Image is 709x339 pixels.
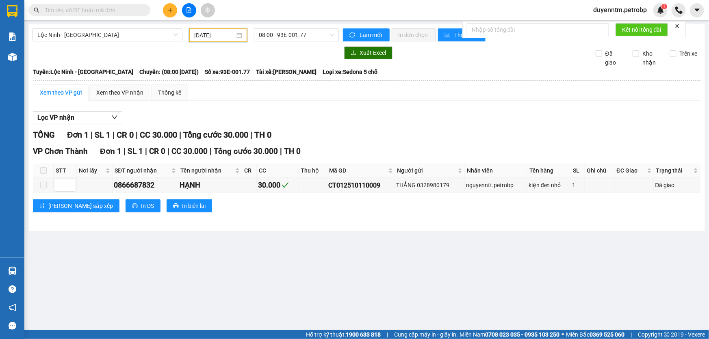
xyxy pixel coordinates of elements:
button: aim [201,3,215,17]
button: bar-chartThống kê [438,28,486,41]
button: plus [163,3,177,17]
span: | [124,147,126,156]
span: Trạng thái [656,166,692,175]
div: Đã giao [655,181,699,190]
img: icon-new-feature [657,6,664,14]
span: Làm mới [360,30,383,39]
span: | [113,130,115,140]
img: warehouse-icon [8,267,17,275]
span: | [91,130,93,140]
span: ⚪️ [562,333,564,336]
span: Miền Bắc [566,330,624,339]
span: | [145,147,147,156]
span: printer [132,203,138,209]
button: printerIn DS [126,199,160,212]
span: Hỗ trợ kỹ thuật: [306,330,381,339]
span: Trên xe [676,49,701,58]
span: printer [173,203,179,209]
div: kiện đen nhỏ [529,181,570,190]
span: TH 0 [254,130,271,140]
img: solution-icon [8,32,17,41]
span: copyright [664,332,670,337]
span: VP Chơn Thành [33,147,88,156]
div: CT012510110009 [328,180,394,190]
span: close [674,23,680,29]
span: | [387,330,388,339]
th: Nhân viên [465,164,527,177]
span: caret-down [694,6,701,14]
span: CR 0 [117,130,134,140]
span: | [167,147,169,156]
th: STT [54,164,77,177]
span: | [179,130,181,140]
span: Số xe: 93E-001.77 [205,67,250,76]
span: [PERSON_NAME] sắp xếp [48,201,113,210]
th: Tên hàng [527,164,571,177]
span: notification [9,304,16,311]
td: CT012510110009 [327,177,395,193]
span: TH 0 [284,147,301,156]
th: Thu hộ [299,164,327,177]
span: download [351,50,356,56]
img: phone-icon [675,6,683,14]
span: | [210,147,212,156]
button: Kết nối tổng đài [616,23,668,36]
span: down [111,114,118,121]
button: printerIn biên lai [167,199,212,212]
span: Đã giao [602,49,627,67]
span: plus [167,7,173,13]
span: 1 [663,4,666,9]
th: CC [257,164,299,177]
span: | [136,130,138,140]
span: Kho nhận [639,49,663,67]
span: | [631,330,632,339]
div: 1 [572,181,583,190]
div: THẮNG 0328980179 [397,181,463,190]
span: duyenntm.petrobp [587,5,653,15]
span: message [9,322,16,330]
span: 08:00 - 93E-001.77 [259,29,334,41]
span: Tổng cước 30.000 [183,130,248,140]
span: SĐT người nhận [115,166,170,175]
span: TỔNG [33,130,55,140]
span: In DS [141,201,154,210]
div: HẠNH [180,179,241,191]
span: file-add [186,7,192,13]
span: CC 30.000 [171,147,208,156]
th: SL [571,164,585,177]
td: 0866687832 [113,177,178,193]
span: Tên người nhận [180,166,234,175]
span: | [250,130,252,140]
span: Tổng cước 30.000 [214,147,278,156]
div: 0866687832 [114,179,177,191]
div: Thống kê [158,88,181,97]
th: CR [242,164,257,177]
button: syncLàm mới [343,28,390,41]
span: sort-ascending [39,203,45,209]
span: bar-chart [444,32,451,39]
img: logo-vxr [7,5,17,17]
span: aim [205,7,210,13]
span: Đơn 1 [100,147,121,156]
input: Tìm tên, số ĐT hoặc mã đơn [45,6,141,15]
sup: 1 [661,4,667,9]
button: downloadXuất Excel [344,46,392,59]
button: In đơn chọn [392,28,436,41]
span: | [280,147,282,156]
strong: 1900 633 818 [346,331,381,338]
span: Đơn 1 [67,130,89,140]
span: Người gửi [397,166,456,175]
img: warehouse-icon [8,53,17,61]
span: Nơi lấy [79,166,104,175]
span: Thống kê [455,30,479,39]
div: nguyenntt.petrobp [466,181,526,190]
div: Xem theo VP nhận [96,88,143,97]
span: Lọc VP nhận [37,112,74,123]
td: HẠNH [178,177,243,193]
span: SL 1 [95,130,111,140]
span: check [282,181,289,189]
strong: 0708 023 035 - 0935 103 250 [485,331,559,338]
span: ĐC Giao [617,166,646,175]
b: Tuyến: Lộc Ninh - [GEOGRAPHIC_DATA] [33,69,133,75]
button: file-add [182,3,196,17]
